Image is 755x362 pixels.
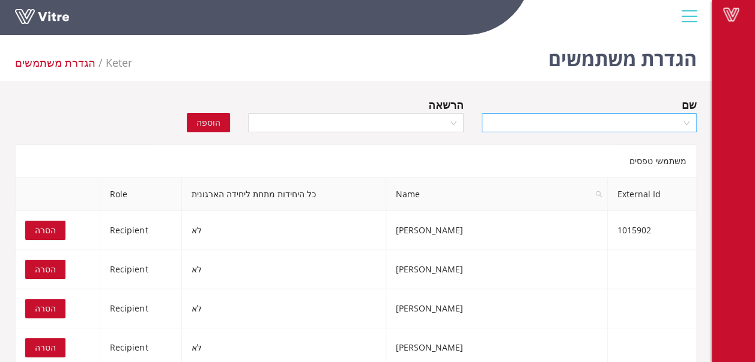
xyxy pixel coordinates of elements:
[182,211,386,250] td: לא
[595,191,602,198] span: search
[35,341,56,354] span: הסרה
[182,178,386,211] th: כל היחידות מתחת ליחידה הארגונית
[106,55,132,70] span: 218
[110,263,148,275] span: Recipient
[110,302,148,314] span: Recipient
[608,178,697,211] th: External Id
[25,338,65,357] button: הסרה
[182,250,386,289] td: לא
[35,263,56,276] span: הסרה
[110,342,148,353] span: Recipient
[548,30,697,81] h1: הגדרת משתמשים
[15,54,106,71] li: הגדרת משתמשים
[386,289,608,328] td: [PERSON_NAME]
[386,250,608,289] td: [PERSON_NAME]
[25,260,65,279] button: הסרה
[617,224,651,236] span: 1015902
[110,224,148,236] span: Recipient
[386,211,608,250] td: [PERSON_NAME]
[25,221,65,240] button: הסרה
[100,178,182,211] th: Role
[187,113,230,132] button: הוספה
[428,96,464,113] div: הרשאה
[386,178,607,210] span: Name
[182,289,386,328] td: לא
[35,224,56,237] span: הסרה
[590,178,607,210] span: search
[15,144,697,177] div: משתמשי טפסים
[35,302,56,315] span: הסרה
[682,96,697,113] div: שם
[25,299,65,318] button: הסרה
